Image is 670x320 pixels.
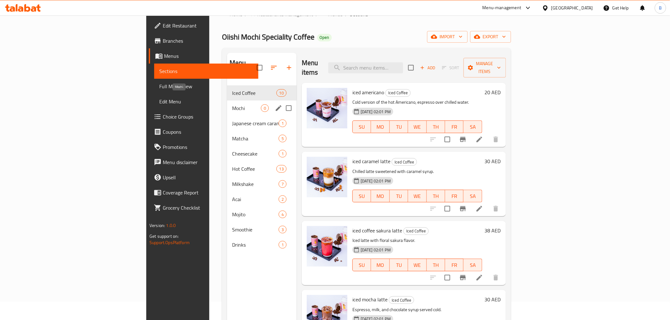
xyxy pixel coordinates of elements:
span: 10 [277,90,286,96]
span: [DATE] 02:01 PM [358,178,393,184]
span: Select section [404,61,418,74]
button: TH [427,259,445,271]
span: Iced Coffee [404,227,428,235]
div: items [279,211,287,218]
span: [DATE] 02:01 PM [358,109,393,115]
span: 0 [261,105,269,111]
span: FR [448,192,461,201]
span: iced caramel latte [352,157,390,166]
button: edit [274,103,283,113]
a: Choice Groups [149,109,258,124]
span: Select section first [438,63,464,73]
div: Open [317,34,332,41]
div: items [279,180,287,188]
div: Matcha [232,135,279,142]
span: iced coffee sakura latte [352,226,402,235]
button: TU [390,120,408,133]
span: Acai [232,195,279,203]
span: WE [411,192,424,201]
a: Edit menu item [476,205,483,212]
span: Select to update [441,202,454,215]
a: Edit menu item [476,136,483,143]
span: Smoothie [232,226,279,233]
span: Iced Coffee [232,89,276,97]
p: Chilled latte sweetened with caramel syrup. [352,168,482,175]
button: FR [445,190,464,202]
span: Menus [328,10,343,18]
span: Restaurants management [257,10,313,18]
div: Milkshake7 [227,176,297,192]
span: TH [429,192,443,201]
button: SA [464,190,482,202]
span: 3 [279,227,286,233]
button: SA [464,259,482,271]
span: Version: [149,221,165,230]
span: Select all sections [253,61,266,74]
a: Grocery Checklist [149,200,258,215]
span: Mojito [232,211,279,218]
button: TU [390,190,408,202]
div: items [279,135,287,142]
h6: 30 AED [485,157,501,166]
span: Grocery Checklist [163,204,253,212]
a: Edit Menu [154,94,258,109]
span: 1 [279,120,286,126]
span: Sort sections [266,60,281,75]
span: SA [466,261,479,270]
span: SU [355,261,369,270]
a: Full Menu View [154,79,258,94]
span: Menus [164,52,253,60]
button: delete [488,201,503,216]
span: Coupons [163,128,253,136]
div: items [276,89,287,97]
span: iced americano [352,88,384,97]
span: TU [392,122,406,132]
span: 13 [277,166,286,172]
span: Select to update [441,271,454,284]
span: Branches [163,37,253,45]
a: Edit Restaurant [149,18,258,33]
span: export [475,33,506,41]
h6: 30 AED [485,295,501,304]
span: FR [448,122,461,132]
nav: Menu sections [227,83,297,255]
span: Iced Coffee [389,297,414,304]
div: items [279,120,287,127]
h6: 38 AED [485,226,501,235]
span: WE [411,261,424,270]
button: Add [418,63,438,73]
button: export [470,31,511,43]
a: Menu disclaimer [149,155,258,170]
span: Oiishi Mochi Speciality Coffee [222,30,315,44]
a: Restaurants management [250,10,313,18]
span: MO [374,261,387,270]
div: items [279,150,287,157]
span: Mochi [232,104,261,112]
img: iced caramel latte [307,157,347,197]
span: Milkshake [232,180,279,188]
span: WE [411,122,424,132]
nav: breadcrumb [222,10,511,18]
span: SU [355,192,369,201]
div: Drinks1 [227,237,297,252]
a: Upsell [149,170,258,185]
button: SU [352,120,371,133]
span: Japanese cream caramel [232,120,279,127]
button: WE [408,259,427,271]
button: Manage items [464,58,506,77]
button: TH [427,190,445,202]
span: Cheesecake [232,150,279,157]
span: 1 [279,151,286,157]
a: Sections [154,64,258,79]
p: Cold version of the hot Americano, espresso over chilled water. [352,98,482,106]
span: Hot Coffee [232,165,276,173]
span: SA [466,192,479,201]
div: Iced Coffee [385,89,411,97]
span: TU [392,192,406,201]
span: Manage items [469,60,501,76]
span: 1.0.0 [166,221,176,230]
